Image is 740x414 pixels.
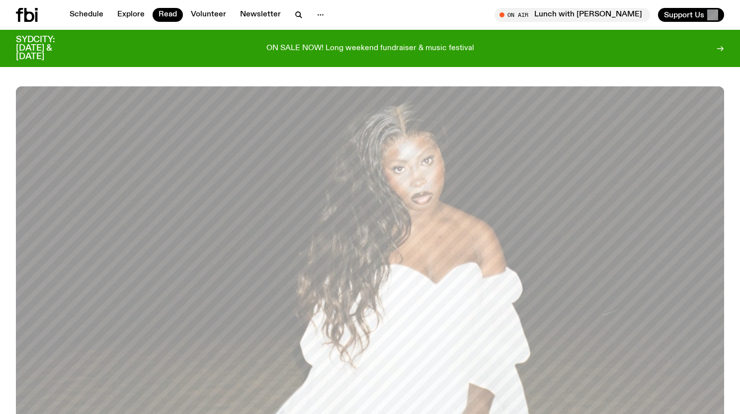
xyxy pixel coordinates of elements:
[64,8,109,22] a: Schedule
[234,8,287,22] a: Newsletter
[185,8,232,22] a: Volunteer
[494,8,650,22] button: On AirLunch with [PERSON_NAME]
[153,8,183,22] a: Read
[658,8,724,22] button: Support Us
[111,8,151,22] a: Explore
[266,44,474,53] p: ON SALE NOW! Long weekend fundraiser & music festival
[664,10,704,19] span: Support Us
[16,36,80,61] h3: SYDCITY: [DATE] & [DATE]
